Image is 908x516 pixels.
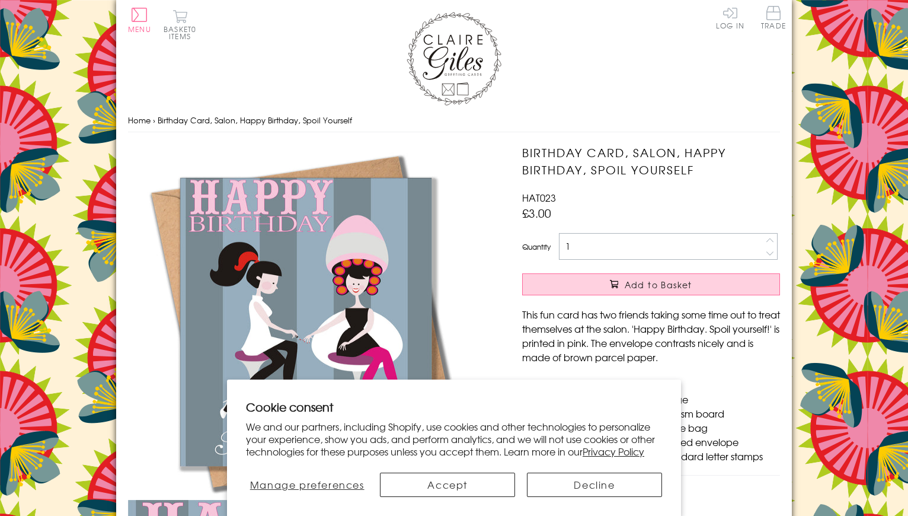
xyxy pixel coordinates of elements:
[761,6,786,29] span: Trade
[158,114,352,126] span: Birthday Card, Salon, Happy Birthday, Spoil Yourself
[522,241,551,252] label: Quantity
[716,6,744,29] a: Log In
[522,190,556,205] span: HAT023
[246,399,662,415] h2: Cookie consent
[380,473,515,497] button: Accept
[246,421,662,457] p: We and our partners, including Shopify, use cookies and other technologies to personalize your ex...
[153,114,155,126] span: ›
[625,279,692,291] span: Add to Basket
[583,444,644,458] a: Privacy Policy
[128,24,151,34] span: Menu
[522,144,780,179] h1: Birthday Card, Salon, Happy Birthday, Spoil Yourself
[522,205,551,221] span: £3.00
[128,109,780,133] nav: breadcrumbs
[522,307,780,364] p: This fun card has two friends taking some time out to treat themselves at the salon. 'Happy Birth...
[246,473,368,497] button: Manage preferences
[169,24,196,42] span: 0 items
[534,378,780,392] li: Dimensions: 160mm x 120mm
[761,6,786,31] a: Trade
[128,144,484,500] img: Birthday Card, Salon, Happy Birthday, Spoil Yourself
[164,9,196,40] button: Basket0 items
[527,473,662,497] button: Decline
[250,477,365,492] span: Manage preferences
[522,273,780,295] button: Add to Basket
[128,8,151,33] button: Menu
[407,12,501,106] img: Claire Giles Greetings Cards
[128,114,151,126] a: Home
